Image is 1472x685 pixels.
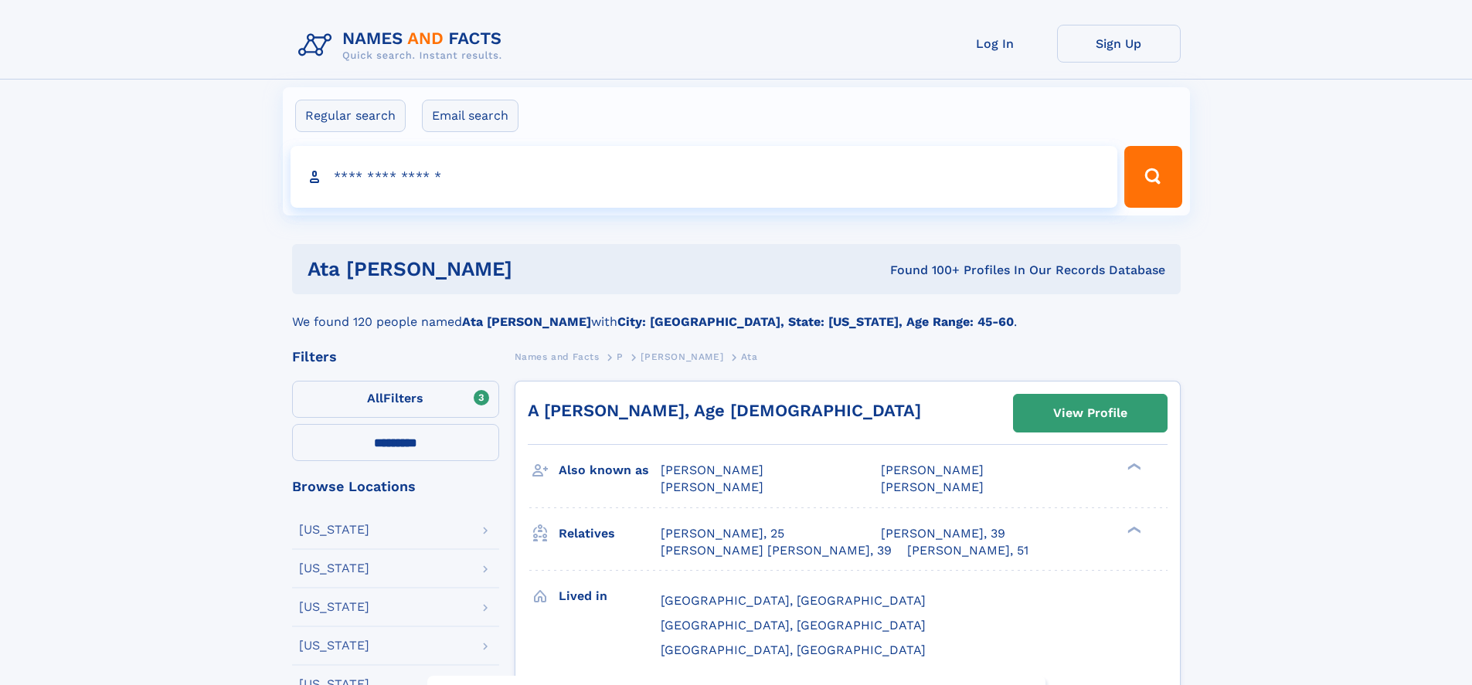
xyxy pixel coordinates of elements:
[933,25,1057,63] a: Log In
[641,347,723,366] a: [PERSON_NAME]
[292,25,515,66] img: Logo Names and Facts
[661,463,763,477] span: [PERSON_NAME]
[617,351,624,362] span: P
[661,643,926,657] span: [GEOGRAPHIC_DATA], [GEOGRAPHIC_DATA]
[1124,146,1181,208] button: Search Button
[292,294,1181,331] div: We found 120 people named with .
[559,583,661,609] h3: Lived in
[741,351,758,362] span: Ata
[299,639,369,652] div: [US_STATE]
[299,601,369,613] div: [US_STATE]
[292,350,499,364] div: Filters
[308,259,702,279] h1: ata [PERSON_NAME]
[559,457,661,483] h3: Also known as
[661,525,784,542] a: [PERSON_NAME], 25
[1057,25,1181,63] a: Sign Up
[462,314,591,329] b: Ata [PERSON_NAME]
[641,351,723,362] span: [PERSON_NAME]
[292,381,499,418] label: Filters
[299,524,369,536] div: [US_STATE]
[661,618,926,632] span: [GEOGRAPHIC_DATA], [GEOGRAPHIC_DATA]
[1124,524,1142,534] div: ❯
[528,401,921,420] a: A [PERSON_NAME], Age [DEMOGRAPHIC_DATA]
[299,562,369,575] div: [US_STATE]
[617,314,1014,329] b: City: [GEOGRAPHIC_DATA], State: [US_STATE], Age Range: 45-60
[881,525,1005,542] a: [PERSON_NAME], 39
[1014,395,1167,432] a: View Profile
[367,391,383,405] span: All
[907,542,1028,559] a: [PERSON_NAME], 51
[701,262,1165,279] div: Found 100+ Profiles In Our Records Database
[1124,462,1142,472] div: ❯
[292,480,499,493] div: Browse Locations
[559,521,661,547] h3: Relatives
[881,480,984,494] span: [PERSON_NAME]
[1053,395,1127,431] div: View Profile
[661,593,926,608] span: [GEOGRAPHIC_DATA], [GEOGRAPHIC_DATA]
[661,480,763,494] span: [PERSON_NAME]
[295,100,406,132] label: Regular search
[515,347,600,366] a: Names and Facts
[661,542,892,559] a: [PERSON_NAME] [PERSON_NAME], 39
[291,146,1118,208] input: search input
[422,100,518,132] label: Email search
[881,463,984,477] span: [PERSON_NAME]
[617,347,624,366] a: P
